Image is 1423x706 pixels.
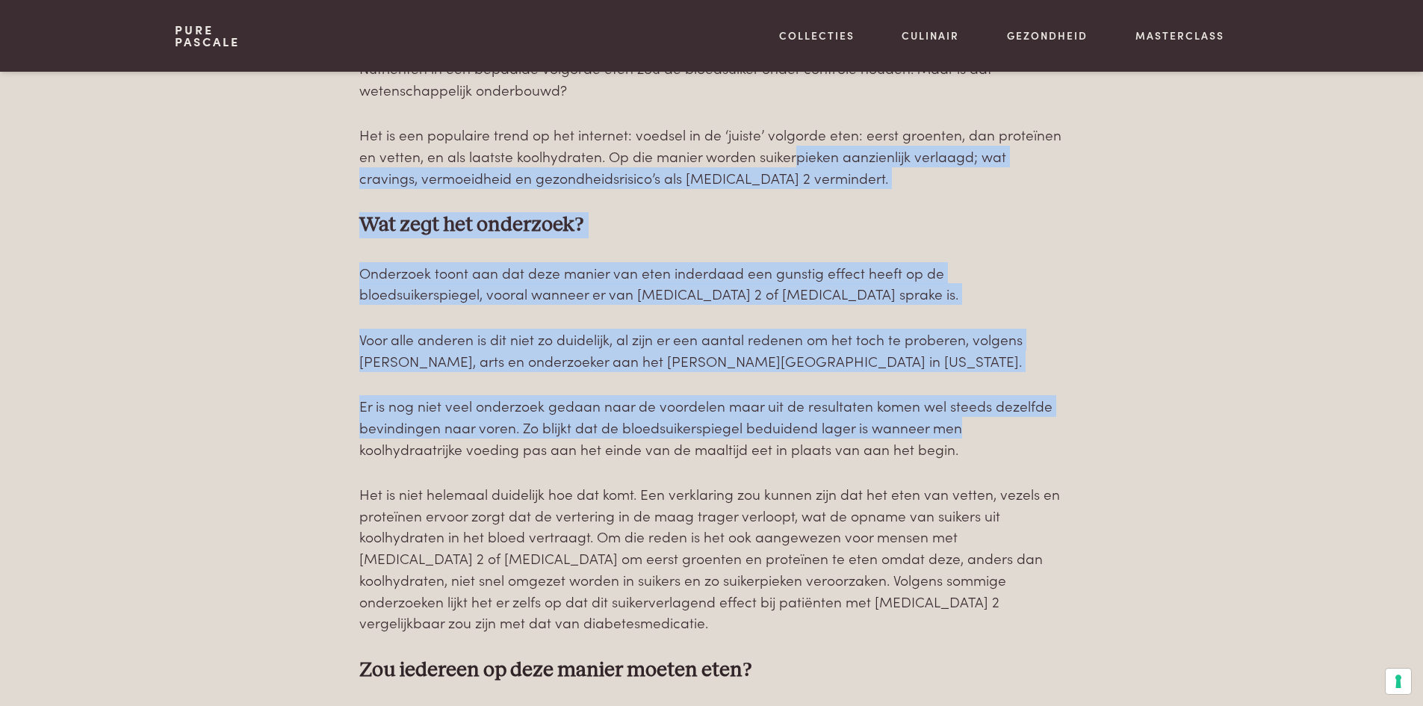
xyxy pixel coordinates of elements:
button: Uw voorkeuren voor toestemming voor trackingtechnologieën [1386,669,1411,694]
p: Onderzoek toont aan dat deze manier van eten inderdaad een gunstig effect heeft op de bloedsuiker... [359,262,1064,305]
p: Nutriënten in een bepaalde volgorde eten zou de bloedsuiker onder controle houden. Maar is dat we... [359,58,1064,100]
strong: Zou iedereen op deze manier moeten eten? [359,660,753,681]
a: Masterclass [1135,28,1224,43]
p: Voor alle anderen is dit niet zo duidelijk, al zijn er een aantal redenen om het toch te proberen... [359,329,1064,371]
p: Het is niet helemaal duidelijk hoe dat komt. Een verklaring zou kunnen zijn dat het eten van vett... [359,483,1064,634]
a: Culinair [902,28,959,43]
a: Collecties [779,28,855,43]
a: Gezondheid [1007,28,1088,43]
strong: Wat zegt het onderzoek? [359,214,585,235]
p: Er is nog niet veel onderzoek gedaan naar de voordelen maar uit de resultaten komen wel steeds de... [359,395,1064,459]
a: PurePascale [175,24,240,48]
p: Het is een populaire trend op het internet: voedsel in de ‘juiste’ volgorde eten: eerst groenten,... [359,124,1064,188]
